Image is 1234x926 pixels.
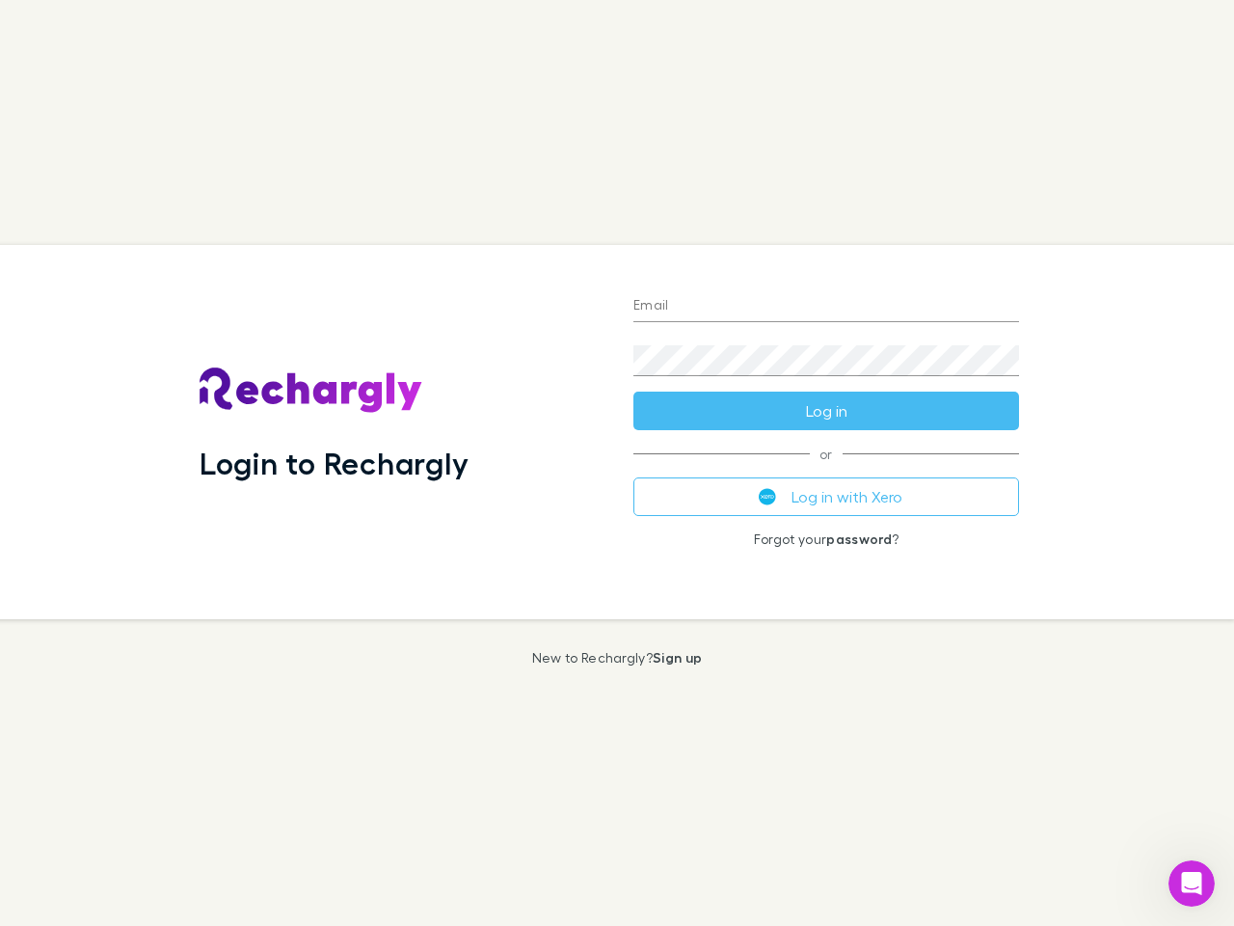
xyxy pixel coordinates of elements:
img: Rechargly's Logo [200,368,423,414]
h1: Login to Rechargly [200,445,469,481]
iframe: Intercom live chat [1168,860,1215,907]
button: Log in with Xero [633,477,1019,516]
img: Xero's logo [759,488,776,505]
p: New to Rechargly? [532,650,703,666]
button: Log in [633,392,1019,430]
span: or [633,453,1019,454]
a: password [826,531,892,547]
a: Sign up [653,649,702,666]
p: Forgot your ? [633,531,1019,547]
